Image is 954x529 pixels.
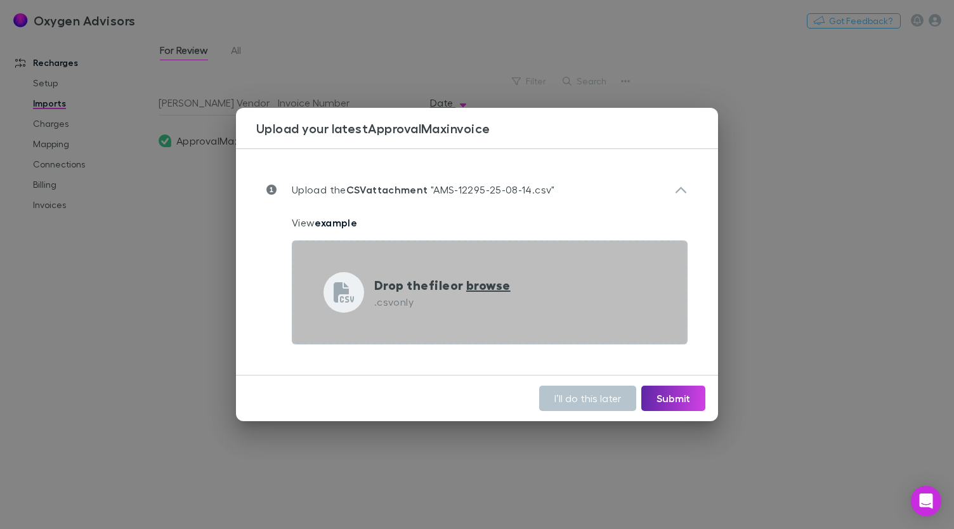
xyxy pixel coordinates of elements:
div: Open Intercom Messenger [911,486,941,516]
p: Drop the file or [374,275,511,294]
div: Upload theCSVattachment "AMS-12295-25-08-14.csv" [256,169,698,210]
a: example [315,216,357,229]
h3: Upload your latest ApprovalMax invoice [256,121,718,136]
span: browse [466,277,511,293]
button: I’ll do this later [539,386,636,411]
button: Submit [641,386,705,411]
p: View [292,215,688,230]
p: Upload the "AMS-12295-25-08-14.csv" [277,182,555,197]
p: .csv only [374,294,511,310]
strong: CSV attachment [346,183,428,196]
